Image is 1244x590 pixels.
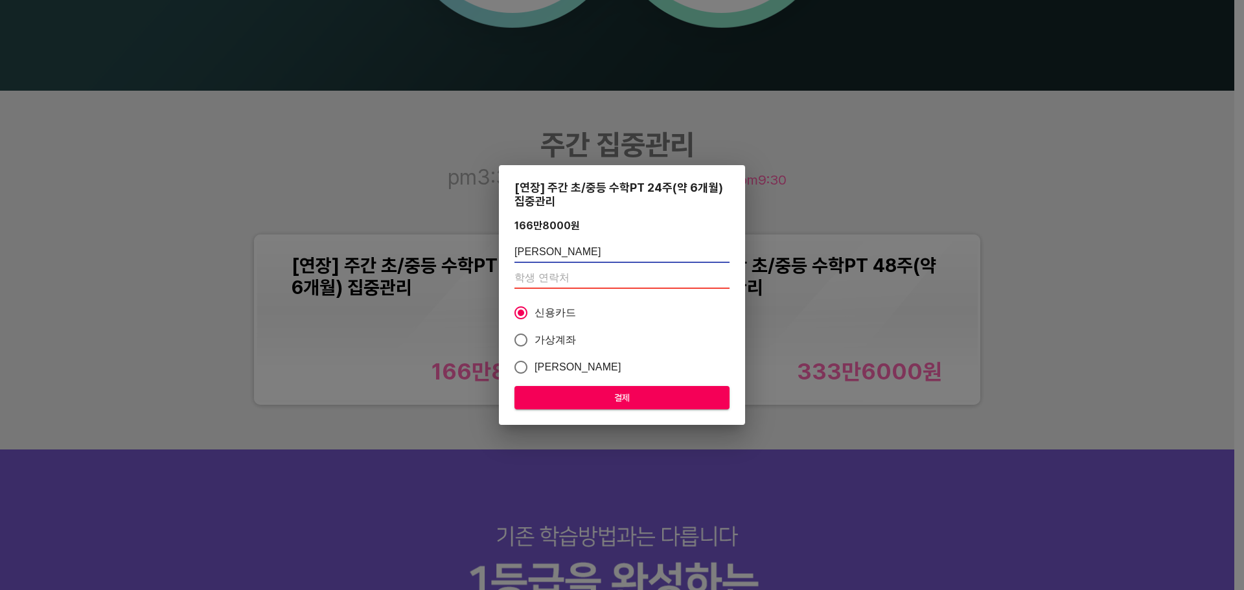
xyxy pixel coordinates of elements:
[514,386,730,410] button: 결제
[535,305,577,321] span: 신용카드
[514,220,580,232] div: 166만8000 원
[514,181,730,208] div: [연장] 주간 초/중등 수학PT 24주(약 6개월) 집중관리
[535,332,577,348] span: 가상계좌
[514,268,730,289] input: 학생 연락처
[514,242,730,263] input: 학생 이름
[535,359,621,375] span: [PERSON_NAME]
[525,390,719,406] span: 결제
